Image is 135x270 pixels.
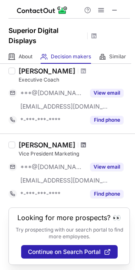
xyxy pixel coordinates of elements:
[15,226,124,240] p: Try prospecting with our search portal to find more employees.
[17,5,68,15] img: ContactOut v5.3.10
[21,245,118,259] button: Continue on Search Portal
[17,214,121,221] header: Looking for more prospects? 👀
[20,89,85,97] span: ***@[DOMAIN_NAME]
[90,89,124,97] button: Reveal Button
[20,163,85,171] span: ***@[DOMAIN_NAME]
[8,25,85,46] h1: Superior Digital Displays
[19,150,130,158] div: Vice President Marketing
[28,248,101,255] span: Continue on Search Portal
[90,190,124,198] button: Reveal Button
[20,103,108,110] span: [EMAIL_ADDRESS][DOMAIN_NAME]
[19,141,75,149] div: [PERSON_NAME]
[90,116,124,124] button: Reveal Button
[19,53,33,60] span: About
[20,177,108,184] span: [EMAIL_ADDRESS][DOMAIN_NAME]
[19,67,75,75] div: [PERSON_NAME]
[90,163,124,171] button: Reveal Button
[51,53,91,60] span: Decision makers
[19,76,130,84] div: Executive Coach
[109,53,126,60] span: Similar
